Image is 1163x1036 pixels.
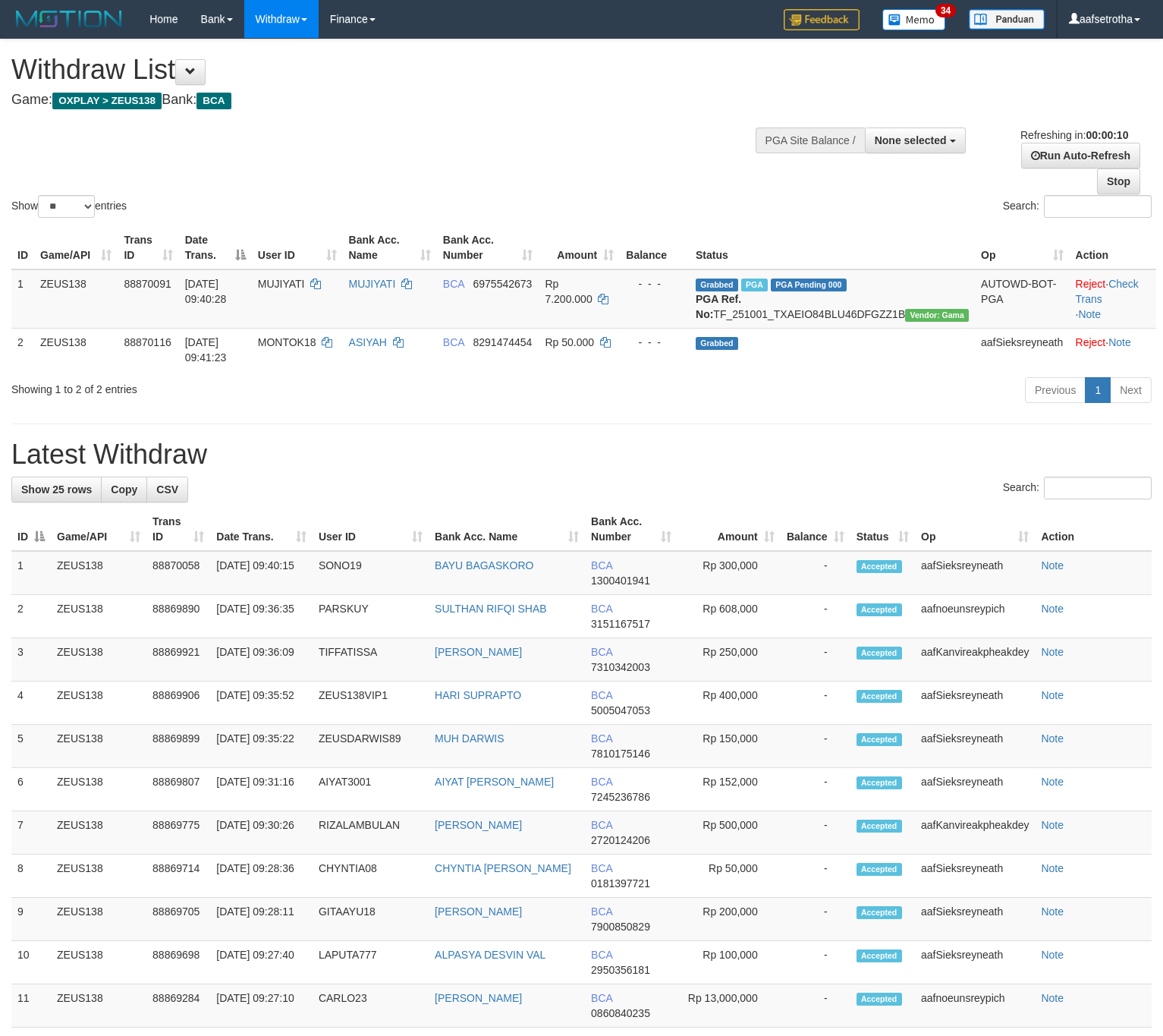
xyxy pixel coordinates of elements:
[545,336,594,348] span: Rp 50.000
[51,551,146,595] td: ZEUS138
[781,898,850,941] td: -
[935,4,956,17] span: 34
[210,682,313,725] td: [DATE] 09:35:52
[591,559,612,572] span: BCA
[11,595,51,638] td: 2
[349,278,396,290] a: MUJIYATI
[591,949,612,961] span: BCA
[185,336,227,364] span: [DATE] 09:41:23
[11,811,51,855] td: 7
[51,898,146,941] td: ZEUS138
[677,768,780,811] td: Rp 152,000
[146,508,210,551] th: Trans ID: activate to sort column ascending
[591,776,612,788] span: BCA
[781,638,850,682] td: -
[11,93,760,108] h4: Game: Bank:
[781,682,850,725] td: -
[857,733,902,746] span: Accepted
[857,560,902,573] span: Accepted
[1070,226,1156,269] th: Action
[258,278,305,290] span: MUJIYATI
[781,855,850,898] td: -
[101,477,147,502] a: Copy
[1025,377,1086,403] a: Previous
[591,791,650,803] span: Copy 7245236786 to clipboard
[696,293,741,320] b: PGA Ref. No:
[591,575,650,587] span: Copy 1300401941 to clipboard
[34,269,118,329] td: ZEUS138
[865,128,966,153] button: None selected
[313,898,429,941] td: GITAAYU18
[975,328,1070,371] td: aafSieksreyneath
[11,508,51,551] th: ID: activate to sort column descending
[690,269,975,329] td: TF_251001_TXAEIO84BLU46DFGZZ1B
[443,336,464,348] span: BCA
[1041,732,1064,745] a: Note
[11,269,34,329] td: 1
[51,595,146,638] td: ZEUS138
[915,768,1035,811] td: aafSieksreyneath
[1076,336,1106,348] a: Reject
[915,595,1035,638] td: aafnoeunsreypich
[51,682,146,725] td: ZEUS138
[1076,278,1106,290] a: Reject
[146,898,210,941] td: 88869705
[1044,195,1152,218] input: Search:
[435,603,547,615] a: SULTHAN RIFQI SHAB
[11,725,51,768] td: 5
[435,905,522,918] a: [PERSON_NAME]
[857,647,902,660] span: Accepted
[690,226,975,269] th: Status
[146,595,210,638] td: 88869890
[146,768,210,811] td: 88869807
[146,941,210,984] td: 88869698
[591,862,612,874] span: BCA
[591,704,650,716] span: Copy 5005047053 to clipboard
[11,328,34,371] td: 2
[1003,195,1152,218] label: Search:
[52,93,162,109] span: OXPLAY > ZEUS138
[185,278,227,305] span: [DATE] 09:40:28
[857,949,902,962] span: Accepted
[771,279,847,291] span: PGA Pending
[915,551,1035,595] td: aafSieksreyneath
[473,336,533,348] span: Copy 8291474454 to clipboard
[11,898,51,941] td: 9
[349,336,387,348] a: ASIYAH
[11,439,1152,470] h1: Latest Withdraw
[677,682,780,725] td: Rp 400,000
[626,335,684,350] div: - - -
[179,226,252,269] th: Date Trans.: activate to sort column descending
[210,595,313,638] td: [DATE] 09:36:35
[146,984,210,1028] td: 88869284
[696,337,738,350] span: Grabbed
[781,768,850,811] td: -
[1085,377,1111,403] a: 1
[11,226,34,269] th: ID
[146,551,210,595] td: 88870058
[591,618,650,630] span: Copy 3151167517 to clipboard
[429,508,585,551] th: Bank Acc. Name: activate to sort column ascending
[591,819,612,831] span: BCA
[313,638,429,682] td: TIFFATISSA
[781,941,850,984] td: -
[591,732,612,745] span: BCA
[11,984,51,1028] td: 11
[1076,278,1139,305] a: Check Trans
[626,276,684,291] div: - - -
[857,603,902,616] span: Accepted
[313,768,429,811] td: AIYAT3001
[591,689,612,701] span: BCA
[591,748,650,760] span: Copy 7810175146 to clipboard
[11,855,51,898] td: 8
[591,964,650,976] span: Copy 2950356181 to clipboard
[1041,862,1064,874] a: Note
[677,595,780,638] td: Rp 608,000
[975,269,1070,329] td: AUTOWD-BOT-PGA
[677,508,780,551] th: Amount: activate to sort column ascending
[591,992,612,1004] span: BCA
[875,134,947,146] span: None selected
[435,819,522,831] a: [PERSON_NAME]
[146,855,210,898] td: 88869714
[210,984,313,1028] td: [DATE] 09:27:10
